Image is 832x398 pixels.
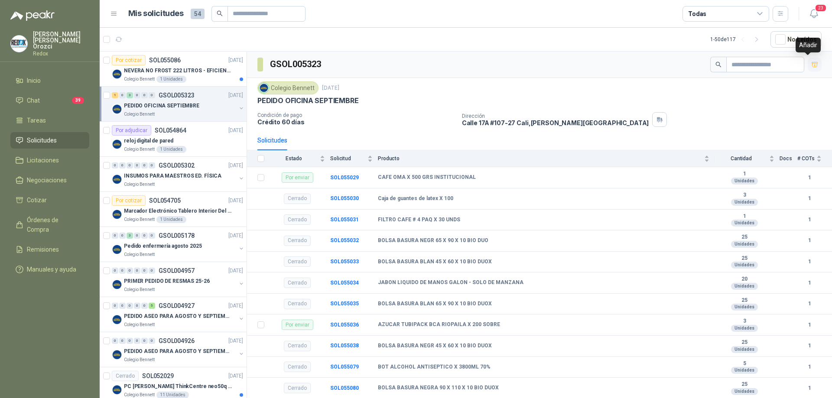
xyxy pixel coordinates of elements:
button: 23 [806,6,822,22]
span: Negociaciones [27,175,67,185]
p: [DATE] [228,126,243,135]
div: 0 [119,303,126,309]
div: 0 [149,338,155,344]
div: Cerrado [284,236,311,246]
div: 0 [112,233,118,239]
div: 0 [134,338,140,344]
div: Cerrado [284,256,311,267]
div: 0 [112,268,118,274]
p: Colegio Bennett [124,146,155,153]
a: Tareas [10,112,89,129]
img: Company Logo [11,36,27,52]
div: Por adjudicar [112,125,151,136]
b: 1 [797,279,822,287]
span: 54 [191,9,205,19]
b: 1 [797,174,822,182]
div: 3 [127,233,133,239]
div: 0 [134,233,140,239]
div: 0 [141,268,148,274]
span: Manuales y ayuda [27,265,76,274]
a: 0 0 0 0 0 5 GSOL004927[DATE] Company LogoPEDIDO ASEO PARA AGOSTO Y SEPTIEMBRE 2Colegio Bennett [112,301,245,328]
b: SOL055029 [330,175,359,181]
span: Solicitudes [27,136,57,145]
div: Cerrado [112,371,139,381]
p: Colegio Bennett [124,181,155,188]
img: Company Logo [112,385,122,395]
p: GSOL004926 [159,338,195,344]
b: Caja de guantes de latex X 100 [378,195,453,202]
p: SOL054864 [155,127,186,133]
div: 0 [127,162,133,168]
div: 0 [127,268,133,274]
div: 0 [134,303,140,309]
b: 1 [797,300,822,308]
b: SOL055080 [330,385,359,391]
p: Redox [33,51,89,56]
b: 25 [715,339,774,346]
button: No Leídos [770,31,822,48]
div: 0 [119,162,126,168]
a: Órdenes de Compra [10,212,89,238]
div: 3 [127,92,133,98]
div: 0 [112,162,118,168]
span: 39 [72,97,84,104]
b: 5 [715,360,774,367]
a: Licitaciones [10,152,89,168]
div: Todas [688,9,706,19]
img: Company Logo [112,174,122,184]
b: BOLSA BASURA BLAN 65 X 90 X 10 BIO DUOX [378,301,492,307]
img: Company Logo [259,83,269,93]
span: Solicitud [330,155,366,162]
div: 0 [119,268,126,274]
th: Cantidad [715,150,780,167]
p: GSOL005323 [159,92,195,98]
div: 0 [141,303,148,309]
div: Cerrado [284,194,311,204]
a: SOL055030 [330,195,359,201]
img: Logo peakr [10,10,55,21]
a: SOL055035 [330,301,359,307]
div: 0 [119,92,126,98]
b: AZUCAR TUBIPACK BCA RIOPAILA X 200 SOBRE [378,321,500,328]
div: Cerrado [284,383,311,393]
a: 0 0 0 0 0 0 GSOL004926[DATE] Company LogoPEDIDO ASEO PARA AGOSTO Y SEPTIEMBREColegio Bennett [112,336,245,363]
span: 23 [815,4,827,12]
p: Condición de pago [257,112,455,118]
div: 0 [112,338,118,344]
p: Colegio Bennett [124,216,155,223]
a: SOL055033 [330,259,359,265]
div: Unidades [731,304,758,311]
a: SOL055038 [330,343,359,349]
span: Órdenes de Compra [27,215,81,234]
a: Solicitudes [10,132,89,149]
div: 0 [149,233,155,239]
span: Tareas [27,116,46,125]
b: 25 [715,234,774,241]
a: 0 0 3 0 0 0 GSOL005178[DATE] Company LogoPedido enfermería agosto 2025Colegio Bennett [112,230,245,258]
div: 1 - 50 de 117 [710,32,764,46]
span: Chat [27,96,40,105]
div: 0 [134,162,140,168]
a: SOL055032 [330,237,359,243]
div: Cerrado [284,299,311,309]
div: 0 [119,338,126,344]
div: 0 [149,162,155,168]
div: Unidades [731,283,758,290]
b: 1 [797,363,822,371]
p: [DATE] [322,84,339,92]
b: 1 [797,258,822,266]
p: GSOL004927 [159,303,195,309]
a: SOL055079 [330,364,359,370]
img: Company Logo [112,209,122,220]
p: Colegio Bennett [124,286,155,293]
p: [DATE] [228,267,243,275]
div: Por enviar [282,172,313,183]
img: Company Logo [112,69,122,79]
div: 1 [112,92,118,98]
p: [DATE] [228,162,243,170]
p: Colegio Bennett [124,356,155,363]
span: Producto [378,155,702,162]
a: 0 0 0 0 0 0 GSOL005302[DATE] Company LogoINSUMOS PARA MAESTROS ED. FÍSICAColegio Bennett [112,160,245,188]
